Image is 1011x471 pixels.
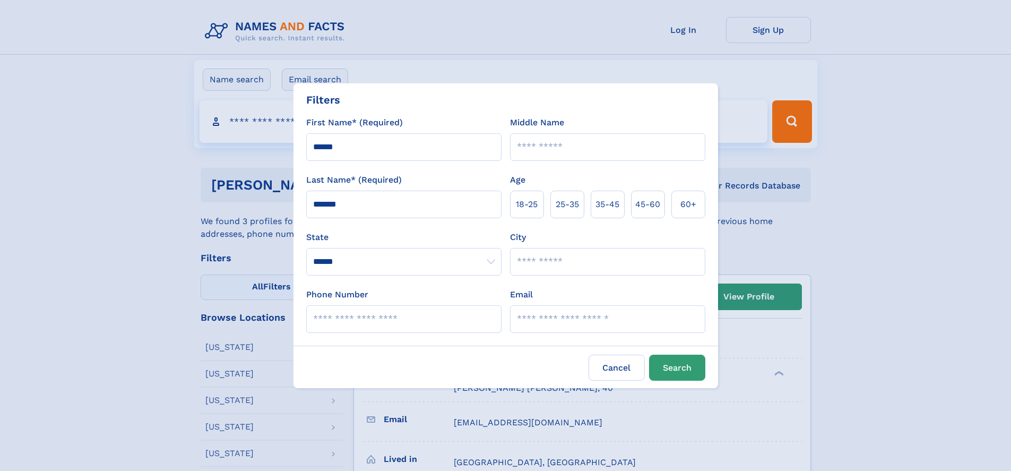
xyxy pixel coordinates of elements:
[510,231,526,244] label: City
[510,174,525,186] label: Age
[649,355,705,381] button: Search
[510,288,533,301] label: Email
[595,198,619,211] span: 35‑45
[635,198,660,211] span: 45‑60
[589,355,645,381] label: Cancel
[510,116,564,129] label: Middle Name
[306,231,502,244] label: State
[516,198,538,211] span: 18‑25
[306,116,403,129] label: First Name* (Required)
[680,198,696,211] span: 60+
[306,92,340,108] div: Filters
[556,198,579,211] span: 25‑35
[306,174,402,186] label: Last Name* (Required)
[306,288,368,301] label: Phone Number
